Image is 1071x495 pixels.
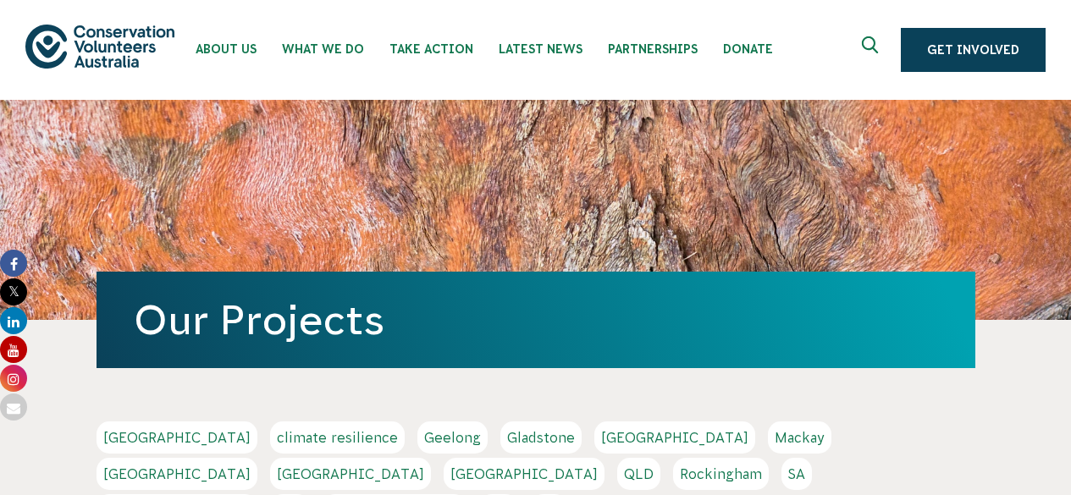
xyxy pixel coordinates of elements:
a: [GEOGRAPHIC_DATA] [270,458,431,490]
a: [GEOGRAPHIC_DATA] [97,458,257,490]
a: Get Involved [901,28,1046,72]
span: About Us [196,42,257,56]
span: Donate [723,42,773,56]
a: QLD [617,458,660,490]
a: Geelong [417,421,488,454]
a: SA [781,458,812,490]
span: What We Do [282,42,364,56]
span: Latest News [499,42,582,56]
span: Expand search box [862,36,883,63]
a: Rockingham [673,458,769,490]
a: Gladstone [500,421,582,454]
a: [GEOGRAPHIC_DATA] [444,458,605,490]
a: [GEOGRAPHIC_DATA] [97,421,257,454]
a: Mackay [768,421,831,454]
a: Our Projects [134,297,384,343]
button: Expand search box Close search box [852,30,892,70]
a: [GEOGRAPHIC_DATA] [594,421,755,454]
a: climate resilience [270,421,405,454]
img: logo.svg [25,25,174,68]
span: Take Action [389,42,473,56]
span: Partnerships [608,42,698,56]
